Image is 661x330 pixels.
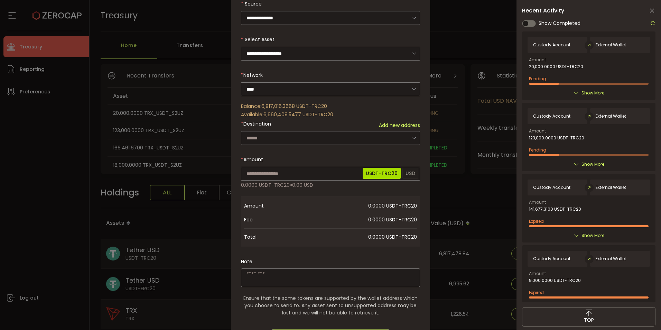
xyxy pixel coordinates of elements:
span: Expired [529,290,544,295]
span: Amount [529,272,546,276]
span: Balance: [241,103,261,110]
span: 0.0000 USDT-TRC20 [241,182,290,189]
span: Pending [529,76,546,82]
span: External Wallet [596,185,626,190]
span: Pending [529,147,546,153]
span: Available: [241,111,263,118]
span: Total [244,230,299,244]
iframe: Chat Widget [626,297,661,330]
span: External Wallet [596,43,626,47]
span: USD [402,168,418,179]
span: 20,000.0000 USDT-TRC20 [529,64,583,69]
span: Custody Account [533,43,570,47]
span: 0.0000 USDT-TRC20 [299,199,417,213]
span: Amount [244,199,299,213]
span: Amount [529,129,546,133]
span: 6,660,409.5477 USDT-TRC20 [263,111,333,118]
span: 141,677.3100 USDT-TRC20 [529,207,581,212]
span: 6,817,016.3668 USDT-TRC20 [261,103,327,110]
span: Custody Account [533,114,570,119]
span: External Wallet [596,256,626,261]
span: 123,000.0000 USDT-TRC20 [529,136,584,140]
label: Note [241,258,252,265]
span: Show More [581,161,604,168]
span: 0.0000 USDT-TRC20 [299,230,417,244]
span: 0.00 USD [292,182,313,189]
span: Show More [581,90,604,97]
span: ≈ [290,182,292,189]
span: Fee [244,213,299,227]
span: Custody Account [533,185,570,190]
span: Show Completed [539,20,580,27]
span: Recent Activity [522,8,564,13]
span: Amount [243,156,263,163]
span: Show More [581,232,604,239]
span: Amount [529,58,546,62]
span: Add new address [379,122,420,129]
span: External Wallet [596,114,626,119]
span: Custody Account [533,256,570,261]
span: Expired [529,218,544,224]
span: 9,000.0000 USDT-TRC20 [529,278,581,283]
span: USDT-TRC20 [363,168,401,179]
span: Amount [529,200,546,204]
span: TOP [584,317,594,324]
span: Network [243,72,263,79]
span: 0.0000 USDT-TRC20 [299,213,417,227]
span: Destination [243,120,271,127]
span: Ensure that the same tokens are supported by the wallet address which you choose to send to. Any ... [241,295,420,317]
